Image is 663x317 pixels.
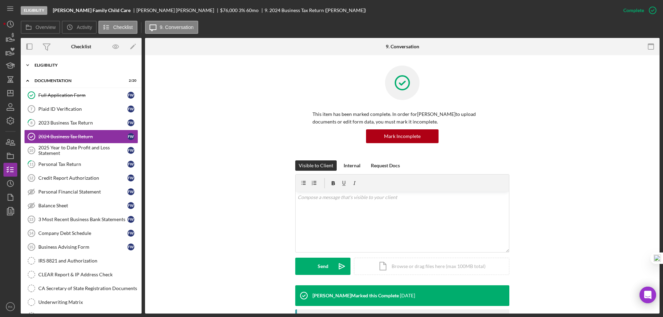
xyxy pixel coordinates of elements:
[127,133,134,140] div: F W
[35,63,133,67] div: Eligibility
[384,129,421,143] div: Mark Incomplete
[38,145,127,156] div: 2025 Year to Date Profit and Loss Statement
[127,216,134,223] div: F W
[38,189,127,195] div: Personal Financial Statement
[38,217,127,222] div: 3 Most Recent Business Bank Statements
[640,287,656,303] div: Open Intercom Messenger
[623,3,644,17] div: Complete
[24,185,138,199] a: Personal Financial StatementFW
[220,7,238,13] span: $76,000
[29,162,33,166] tspan: 11
[113,24,133,30] label: Checklist
[124,79,136,83] div: 2 / 20
[239,8,245,13] div: 3 %
[24,116,138,130] a: 82023 Business Tax ReturnFW
[313,110,492,126] p: This item has been marked complete. In order for [PERSON_NAME] to upload documents or edit form d...
[160,24,194,30] label: 9. Conversation
[127,106,134,112] div: F W
[24,254,138,268] a: IRS 8821 and Authorization
[29,217,33,221] tspan: 13
[295,160,337,171] button: Visible to Client
[24,212,138,226] a: 133 Most Recent Business Bank StatementsFW
[127,230,134,237] div: F W
[24,281,138,295] a: CA Secretary of State Registration Documents
[344,160,361,171] div: Internal
[21,6,47,15] div: Eligibility
[24,143,138,157] a: 102025 Year to Date Profit and Loss StatementFW
[38,134,127,139] div: 2024 Business Tax Return
[98,21,137,34] button: Checklist
[127,188,134,195] div: F W
[38,272,138,277] div: CLEAR Report & IP Address Check
[145,21,198,34] button: 9. Conversation
[8,305,13,309] text: RK
[24,171,138,185] a: 12Credit Report AuthorizationFW
[616,3,660,17] button: Complete
[318,258,328,275] div: Send
[21,21,60,34] button: Overview
[77,24,92,30] label: Activity
[127,147,134,154] div: F W
[371,160,400,171] div: Request Docs
[38,175,127,181] div: Credit Report Authorization
[24,295,138,309] a: Underwriting Matrix
[38,161,127,167] div: Personal Tax Return
[30,107,32,111] tspan: 7
[38,286,138,291] div: CA Secretary of State Registration Documents
[3,300,17,314] button: RK
[53,8,131,13] b: [PERSON_NAME] Family Child Care
[400,293,415,298] time: 2025-10-04 04:34
[29,245,33,249] tspan: 15
[35,79,119,83] div: Documentation
[654,255,661,262] img: one_i.png
[127,119,134,126] div: F W
[265,8,366,13] div: 9. 2024 Business Tax Return ([PERSON_NAME])
[24,88,138,102] a: Full Application FormFW
[29,231,33,235] tspan: 14
[127,92,134,99] div: F W
[127,161,134,168] div: F W
[246,8,259,13] div: 60 mo
[24,199,138,212] a: Balance SheetFW
[29,148,33,152] tspan: 10
[299,160,333,171] div: Visible to Client
[386,44,419,49] div: 9. Conversation
[24,102,138,116] a: 7Plaid ID VerificationFW
[366,129,439,143] button: Mark Incomplete
[38,244,127,250] div: Business Advising Form
[29,176,33,180] tspan: 12
[30,120,32,125] tspan: 8
[24,157,138,171] a: 11Personal Tax ReturnFW
[38,106,127,112] div: Plaid ID Verification
[38,203,127,208] div: Balance Sheet
[24,268,138,281] a: CLEAR Report & IP Address Check
[38,230,127,236] div: Company Debt Schedule
[24,226,138,240] a: 14Company Debt ScheduleFW
[295,258,350,275] button: Send
[38,258,138,264] div: IRS 8821 and Authorization
[71,44,91,49] div: Checklist
[313,293,399,298] div: [PERSON_NAME] Marked this Complete
[24,240,138,254] a: 15Business Advising FormFW
[62,21,96,34] button: Activity
[36,24,56,30] label: Overview
[127,244,134,250] div: F W
[38,120,127,126] div: 2023 Business Tax Return
[127,202,134,209] div: F W
[38,92,127,98] div: Full Application Form
[136,8,220,13] div: [PERSON_NAME] [PERSON_NAME]
[127,175,134,181] div: F W
[24,130,138,143] a: 2024 Business Tax ReturnFW
[367,160,403,171] button: Request Docs
[340,160,364,171] button: Internal
[38,299,138,305] div: Underwriting Matrix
